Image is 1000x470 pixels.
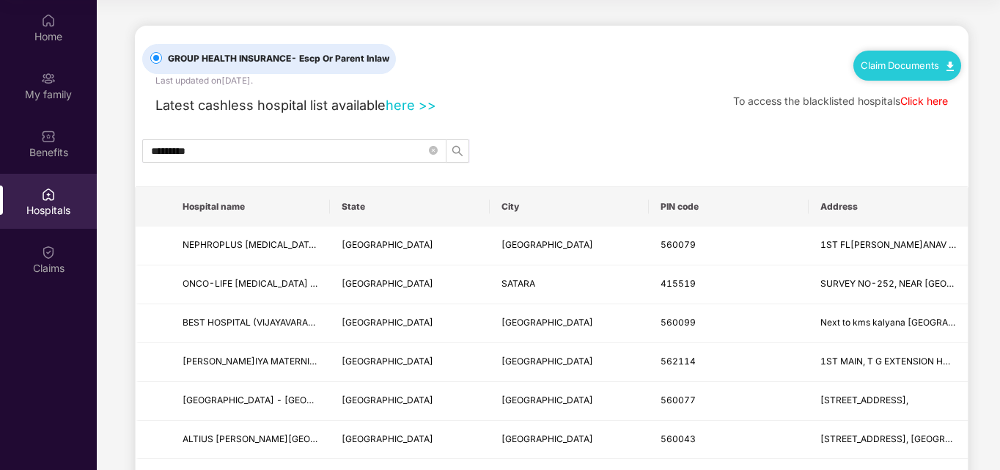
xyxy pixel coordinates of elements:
[820,394,908,405] span: [STREET_ADDRESS],
[342,394,433,405] span: [GEOGRAPHIC_DATA]
[429,144,438,158] span: close-circle
[429,146,438,155] span: close-circle
[342,239,433,250] span: [GEOGRAPHIC_DATA]
[183,239,522,250] span: NEPHROPLUS [MEDICAL_DATA] - [GEOGRAPHIC_DATA] - [GEOGRAPHIC_DATA]
[171,265,330,304] td: ONCO-LIFE CANCER CENTRE PVT LTD. - SATARA
[171,421,330,460] td: ALTIUS SRIPADA HOSPITALS LLP - BANGALORE
[501,394,593,405] span: [GEOGRAPHIC_DATA]
[490,304,649,343] td: BANGALORE
[809,187,968,227] th: Address
[661,239,696,250] span: 560079
[171,382,330,421] td: SUNSHINE HOSPITAL - BANGALORE
[183,201,318,213] span: Hospital name
[490,227,649,265] td: BANGALORE
[330,227,489,265] td: KARNATAKA
[490,187,649,227] th: City
[183,317,532,328] span: BEST HOSPITAL (VIJAYAVARADHA HEALTHCARE PVT LTD) - [GEOGRAPHIC_DATA]
[183,278,488,289] span: ONCO-LIFE [MEDICAL_DATA] CENTRE PVT LTD. - [GEOGRAPHIC_DATA]
[41,13,56,28] img: svg+xml;base64,PHN2ZyBpZD0iSG9tZSIgeG1sbnM9Imh0dHA6Ly93d3cudzMub3JnLzIwMDAvc3ZnIiB3aWR0aD0iMjAiIG...
[155,97,386,113] span: Latest cashless hospital list available
[330,187,489,227] th: State
[171,343,330,382] td: SHIVAPRIYA MATERNITY HOME - BANGALORE
[342,433,433,444] span: [GEOGRAPHIC_DATA]
[446,139,469,163] button: search
[330,421,489,460] td: KARNATAKA
[41,71,56,86] img: svg+xml;base64,PHN2ZyB3aWR0aD0iMjAiIGhlaWdodD0iMjAiIHZpZXdCb3g9IjAgMCAyMCAyMCIgZmlsbD0ibm9uZSIgeG...
[501,278,535,289] span: SATARA
[809,304,968,343] td: Next to kms kalyana mantapa hosur main road chandapura, Bangalore
[330,343,489,382] td: KARNATAKA
[183,394,376,405] span: [GEOGRAPHIC_DATA] - [GEOGRAPHIC_DATA]
[342,278,433,289] span: [GEOGRAPHIC_DATA]
[386,97,436,113] a: here >>
[661,394,696,405] span: 560077
[171,227,330,265] td: NEPHROPLUS DIALYSIS CENTER - BASAVESHWARANAGAR - BANGALORE
[330,265,489,304] td: MAHARASHTRA
[809,343,968,382] td: 1ST MAIN, T G EXTENSION HOSKOTE, BANGALORE
[809,382,968,421] td: 9/2, HENNUR BAGALUR ROAD, OPPOSITE BHARAT PETROL BUNK KOTHANUR,
[330,304,489,343] td: KARNATAKA
[661,433,696,444] span: 560043
[41,187,56,202] img: svg+xml;base64,PHN2ZyBpZD0iSG9zcGl0YWxzIiB4bWxucz0iaHR0cDovL3d3dy53My5vcmcvMjAwMC9zdmciIHdpZHRoPS...
[900,95,948,107] a: Click here
[41,129,56,144] img: svg+xml;base64,PHN2ZyBpZD0iQmVuZWZpdHMiIHhtbG5zPSJodHRwOi8vd3d3LnczLm9yZy8yMDAwL3N2ZyIgd2lkdGg9Ij...
[490,382,649,421] td: BANGALORE
[501,317,593,328] span: [GEOGRAPHIC_DATA]
[861,59,954,71] a: Claim Documents
[661,356,696,367] span: 562114
[171,304,330,343] td: BEST HOSPITAL (VIJAYAVARADHA HEALTHCARE PVT LTD) - BANGALORE
[733,95,900,107] span: To access the blacklisted hospitals
[183,356,452,367] span: [PERSON_NAME]IYA MATERNITY HOME - [GEOGRAPHIC_DATA]
[946,62,954,71] img: svg+xml;base64,PHN2ZyB4bWxucz0iaHR0cDovL3d3dy53My5vcmcvMjAwMC9zdmciIHdpZHRoPSIxMC40IiBoZWlnaHQ9Ij...
[330,382,489,421] td: KARNATAKA
[183,433,500,444] span: ALTIUS [PERSON_NAME][GEOGRAPHIC_DATA] LLP - [GEOGRAPHIC_DATA]
[446,145,468,157] span: search
[661,317,696,328] span: 560099
[501,433,593,444] span: [GEOGRAPHIC_DATA]
[41,245,56,260] img: svg+xml;base64,PHN2ZyBpZD0iQ2xhaW0iIHhtbG5zPSJodHRwOi8vd3d3LnczLm9yZy8yMDAwL3N2ZyIgd2lkdGg9IjIwIi...
[820,201,956,213] span: Address
[342,356,433,367] span: [GEOGRAPHIC_DATA]
[162,52,395,66] span: GROUP HEALTH INSURANCE
[171,187,330,227] th: Hospital name
[809,421,968,460] td: NO 511, OUTER RING ROAD, HBR LAYOUT 4TH BLOCK, 1ST STAGE, HBR LAYOUT,
[490,343,649,382] td: BANGALORE
[490,265,649,304] td: SATARA
[490,421,649,460] td: BANGALORE
[501,239,593,250] span: [GEOGRAPHIC_DATA]
[291,53,389,64] span: - Escp Or Parent Inlaw
[501,356,593,367] span: [GEOGRAPHIC_DATA]
[809,265,968,304] td: SURVEY NO-252, NEAR PUNE-BANGALORE HIGHWAY
[342,317,433,328] span: [GEOGRAPHIC_DATA]
[661,278,696,289] span: 415519
[809,227,968,265] td: 1ST FLOOR,PRANAV BEARING NO 331, 3RD STAGE ,4TH BLOCK WEST OF CHORD ROAD (SIDDAIAH PURANIK ROAD) ...
[649,187,808,227] th: PIN code
[155,74,253,88] div: Last updated on [DATE] .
